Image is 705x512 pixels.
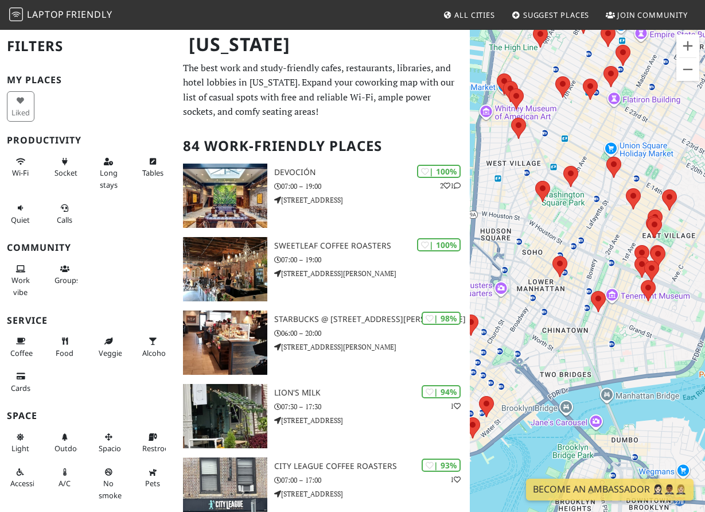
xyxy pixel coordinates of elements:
[51,332,79,362] button: Food
[176,384,470,448] a: Lion's Milk | 94% 1 Lion's Milk 07:30 – 17:30 [STREET_ADDRESS]
[183,311,267,375] img: Starbucks @ 815 Hutchinson Riv Pkwy
[95,463,123,505] button: No smoke
[676,34,699,57] button: Zoom in
[180,29,468,60] h1: [US_STATE]
[274,461,470,471] h3: City League Coffee Roasters
[142,443,176,453] span: Restroom
[95,332,123,362] button: Veggie
[440,180,461,191] p: 2 1
[183,237,267,301] img: Sweetleaf Coffee Roasters
[139,332,166,362] button: Alcohol
[57,215,72,225] span: Video/audio calls
[176,164,470,228] a: Devoción | 100% 21 Devoción 07:00 – 19:00 [STREET_ADDRESS]
[142,348,168,358] span: Alcohol
[66,8,112,21] span: Friendly
[7,315,169,326] h3: Service
[54,443,84,453] span: Outdoor area
[54,168,81,178] span: Power sockets
[51,199,79,229] button: Calls
[10,348,33,358] span: Coffee
[176,311,470,375] a: Starbucks @ 815 Hutchinson Riv Pkwy | 98% Starbucks @ [STREET_ADDRESS][PERSON_NAME] 06:00 – 20:00...
[417,165,461,178] div: | 100%
[51,463,79,493] button: A/C
[422,385,461,398] div: | 94%
[422,459,461,472] div: | 93%
[12,168,29,178] span: Stable Wi-Fi
[274,268,470,279] p: [STREET_ADDRESS][PERSON_NAME]
[274,168,470,177] h3: Devoción
[183,129,463,164] h2: 84 Work-Friendly Places
[274,488,470,499] p: [STREET_ADDRESS]
[601,5,692,25] a: Join Community
[7,199,34,229] button: Quiet
[7,29,169,64] h2: Filters
[274,342,470,352] p: [STREET_ADDRESS][PERSON_NAME]
[11,383,30,393] span: Credit cards
[7,463,34,493] button: Accessible
[183,384,267,448] img: Lion's Milk
[7,152,34,183] button: Wi-Fi
[139,428,166,458] button: Restroom
[450,401,461,412] p: 1
[51,428,79,458] button: Outdoor
[422,312,461,325] div: | 98%
[7,332,34,362] button: Coffee
[507,5,594,25] a: Suggest Places
[274,388,470,398] h3: Lion's Milk
[11,215,30,225] span: Quiet
[450,474,461,485] p: 1
[139,152,166,183] button: Tables
[142,168,163,178] span: Work-friendly tables
[11,443,29,453] span: Natural light
[7,367,34,397] button: Cards
[183,164,267,228] img: Devoción
[145,478,160,488] span: Pet friendly
[10,478,45,488] span: Accessible
[11,275,30,297] span: People working
[176,237,470,301] a: Sweetleaf Coffee Roasters | 100% Sweetleaf Coffee Roasters 07:00 – 19:00 [STREET_ADDRESS][PERSON_...
[7,75,169,86] h3: My Places
[27,8,64,21] span: Laptop
[9,5,112,25] a: LaptopFriendly LaptopFriendly
[95,152,123,194] button: Long stays
[274,254,470,265] p: 07:00 – 19:00
[59,478,71,488] span: Air conditioned
[99,443,129,453] span: Spacious
[99,348,122,358] span: Veggie
[7,242,169,253] h3: Community
[9,7,23,21] img: LaptopFriendly
[100,168,118,189] span: Long stays
[7,428,34,458] button: Light
[454,10,495,20] span: All Cities
[183,61,463,119] p: The best work and study-friendly cafes, restaurants, libraries, and hotel lobbies in [US_STATE]. ...
[51,259,79,290] button: Groups
[51,152,79,183] button: Sockets
[274,315,470,324] h3: Starbucks @ [STREET_ADDRESS][PERSON_NAME]
[95,428,123,458] button: Spacious
[274,195,470,205] p: [STREET_ADDRESS]
[7,135,169,146] h3: Productivity
[139,463,166,493] button: Pets
[274,241,470,251] h3: Sweetleaf Coffee Roasters
[274,475,470,486] p: 07:00 – 17:00
[617,10,688,20] span: Join Community
[438,5,500,25] a: All Cities
[274,415,470,426] p: [STREET_ADDRESS]
[523,10,590,20] span: Suggest Places
[676,58,699,81] button: Zoom out
[274,328,470,339] p: 06:00 – 20:00
[7,410,169,421] h3: Space
[274,401,470,412] p: 07:30 – 17:30
[99,478,122,500] span: Smoke free
[56,348,73,358] span: Food
[7,259,34,301] button: Work vibe
[417,238,461,251] div: | 100%
[274,181,470,192] p: 07:00 – 19:00
[54,275,80,285] span: Group tables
